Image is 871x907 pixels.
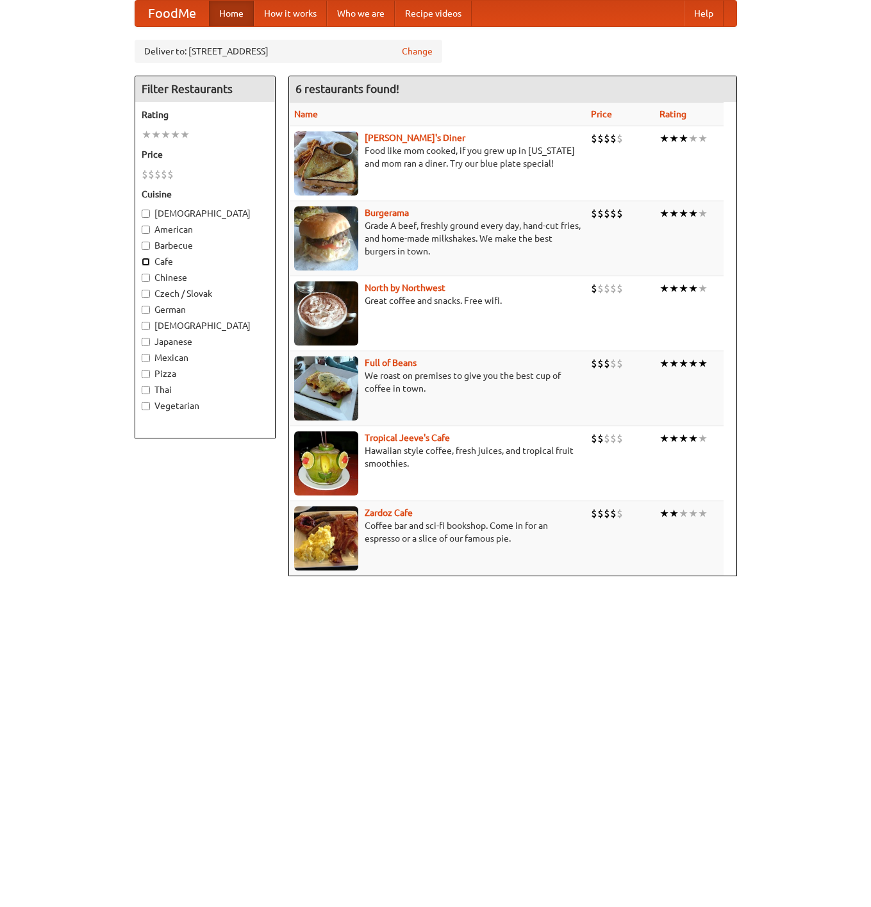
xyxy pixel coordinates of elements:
[591,206,597,221] li: $
[698,281,708,295] li: ★
[294,281,358,345] img: north.jpg
[294,369,581,395] p: We roast on premises to give you the best cup of coffee in town.
[142,242,150,250] input: Barbecue
[365,208,409,218] a: Burgerama
[294,519,581,545] p: Coffee bar and sci-fi bookshop. Come in for an espresso or a slice of our famous pie.
[294,444,581,470] p: Hawaiian style coffee, fresh juices, and tropical fruit smoothies.
[142,167,148,181] li: $
[142,335,269,348] label: Japanese
[135,76,275,102] h4: Filter Restaurants
[597,281,604,295] li: $
[142,338,150,346] input: Japanese
[698,206,708,221] li: ★
[604,506,610,520] li: $
[688,131,698,146] li: ★
[365,433,450,443] a: Tropical Jeeve's Cafe
[294,219,581,258] p: Grade A beef, freshly ground every day, hand-cut fries, and home-made milkshakes. We make the bes...
[610,206,617,221] li: $
[294,206,358,270] img: burgerama.jpg
[698,131,708,146] li: ★
[170,128,180,142] li: ★
[659,109,686,119] a: Rating
[591,281,597,295] li: $
[610,131,617,146] li: $
[591,506,597,520] li: $
[591,431,597,445] li: $
[610,281,617,295] li: $
[167,167,174,181] li: $
[142,399,269,412] label: Vegetarian
[617,506,623,520] li: $
[688,281,698,295] li: ★
[604,431,610,445] li: $
[365,283,445,293] a: North by Northwest
[597,431,604,445] li: $
[142,223,269,236] label: American
[142,210,150,218] input: [DEMOGRAPHIC_DATA]
[617,356,623,370] li: $
[669,506,679,520] li: ★
[142,239,269,252] label: Barbecue
[591,131,597,146] li: $
[294,506,358,570] img: zardoz.jpg
[142,255,269,268] label: Cafe
[597,356,604,370] li: $
[142,354,150,362] input: Mexican
[148,167,154,181] li: $
[597,206,604,221] li: $
[610,506,617,520] li: $
[604,131,610,146] li: $
[142,271,269,284] label: Chinese
[610,431,617,445] li: $
[142,370,150,378] input: Pizza
[365,358,417,368] b: Full of Beans
[295,83,399,95] ng-pluralize: 6 restaurants found!
[597,131,604,146] li: $
[365,508,413,518] a: Zardoz Cafe
[327,1,395,26] a: Who we are
[679,206,688,221] li: ★
[659,356,669,370] li: ★
[688,431,698,445] li: ★
[142,290,150,298] input: Czech / Slovak
[684,1,724,26] a: Help
[679,131,688,146] li: ★
[294,144,581,170] p: Food like mom cooked, if you grew up in [US_STATE] and mom ran a diner. Try our blue plate special!
[365,133,465,143] a: [PERSON_NAME]'s Diner
[679,506,688,520] li: ★
[669,431,679,445] li: ★
[591,109,612,119] a: Price
[209,1,254,26] a: Home
[669,281,679,295] li: ★
[142,226,150,234] input: American
[698,431,708,445] li: ★
[294,356,358,420] img: beans.jpg
[669,356,679,370] li: ★
[142,148,269,161] h5: Price
[617,131,623,146] li: $
[659,506,669,520] li: ★
[142,207,269,220] label: [DEMOGRAPHIC_DATA]
[142,188,269,201] h5: Cuisine
[669,131,679,146] li: ★
[659,281,669,295] li: ★
[604,206,610,221] li: $
[135,1,209,26] a: FoodMe
[591,356,597,370] li: $
[604,281,610,295] li: $
[294,431,358,495] img: jeeves.jpg
[659,131,669,146] li: ★
[142,383,269,396] label: Thai
[142,402,150,410] input: Vegetarian
[254,1,327,26] a: How it works
[698,356,708,370] li: ★
[154,167,161,181] li: $
[617,206,623,221] li: $
[659,206,669,221] li: ★
[294,131,358,196] img: sallys.jpg
[142,386,150,394] input: Thai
